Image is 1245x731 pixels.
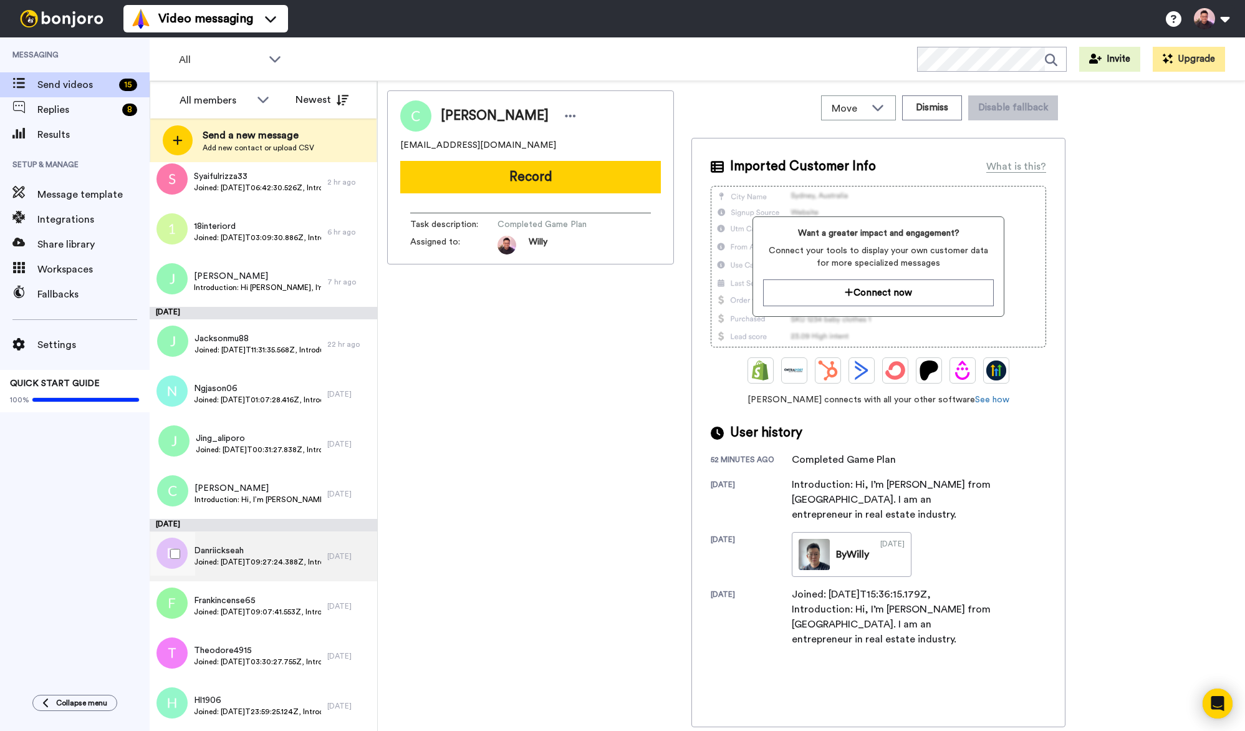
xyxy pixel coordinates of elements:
img: 1.png [156,213,188,244]
span: Willy [529,236,547,254]
img: j.png [156,263,188,294]
span: Theodore4915 [194,644,321,657]
div: 52 minutes ago [711,455,792,467]
img: 81d4359f-c844-42d7-ab97-7c65c1952357-thumb.jpg [799,539,830,570]
span: Video messaging [158,10,253,27]
img: Image of Hui Ling Chai [400,100,431,132]
span: 100% [10,395,29,405]
span: Joined: [DATE]T03:30:27.755Z, Introduction: [PERSON_NAME]. Working as Sea-freight Executive. Look... [194,657,321,667]
div: [DATE] [711,480,792,522]
img: Patreon [919,361,939,380]
span: Jacksonmu88 [195,332,321,345]
span: Joined: [DATE]T11:31:35.568Z, Introduction: Hi, I am [PERSON_NAME] and is working in the public s... [195,345,321,355]
span: Replies [37,102,117,117]
a: ByWilly[DATE] [792,532,911,577]
div: [DATE] [880,539,905,570]
button: Connect now [763,279,993,306]
button: Collapse menu [32,695,117,711]
span: Want a greater impact and engagement? [763,227,993,240]
span: [PERSON_NAME] [195,482,321,495]
span: Joined: [DATE]T23:59:25.124Z, Introduction: 1 [PERSON_NAME] [PERSON_NAME] • 1m Hi my name is [PER... [194,707,321,717]
img: h.png [156,687,188,719]
div: All members [180,93,251,108]
img: bj-logo-header-white.svg [15,10,108,27]
span: [PERSON_NAME] [194,270,321,283]
img: ConvertKit [885,361,905,380]
div: 15 [119,79,137,91]
span: Ngjason06 [194,382,321,395]
span: [EMAIL_ADDRESS][DOMAIN_NAME] [400,139,556,152]
div: [DATE] [327,701,371,711]
span: [PERSON_NAME] connects with all your other software [711,394,1046,406]
span: Joined: [DATE]T09:07:41.553Z, Introduction: Hi [PERSON_NAME], good day. I am a full time husband,... [194,607,322,617]
button: Disable fallback [968,95,1058,120]
div: Joined: [DATE]T15:36:15.179Z, Introduction: Hi, I’m [PERSON_NAME] from [GEOGRAPHIC_DATA]. I am an... [792,587,991,647]
span: Jing_aliporo [196,432,321,445]
div: 6 hr ago [327,227,371,237]
span: Fallbacks [37,287,150,302]
span: Share library [37,237,150,252]
span: Workspaces [37,262,150,277]
span: 18interiord [194,220,321,233]
span: Introduction: Hi [PERSON_NAME], I'm [PERSON_NAME], currently working in the semiconductor industr... [194,283,321,293]
div: [DATE] [150,519,377,531]
img: n.png [156,375,188,407]
span: Danriickseah [194,545,321,557]
span: Syaifulrizza33 [194,170,321,183]
img: Ontraport [784,361,804,380]
span: User history [730,424,802,442]
span: Move [832,101,865,116]
div: 7 hr ago [327,277,371,287]
button: Upgrade [1153,47,1225,72]
span: Task description : [410,218,498,231]
div: [DATE] [327,551,371,561]
div: [DATE] [327,489,371,499]
div: What is this? [986,159,1046,174]
span: Assigned to: [410,236,498,254]
span: Integrations [37,212,150,227]
span: Joined: [DATE]T03:09:30.886Z, Introduction: Hi [PERSON_NAME] and friends. I am vijay a reinstatem... [194,233,321,243]
a: See how [975,395,1009,404]
img: j.png [157,326,188,357]
span: Settings [37,337,150,352]
span: All [179,52,262,67]
img: Drip [953,361,973,380]
div: [DATE] [327,601,371,611]
img: b3b0ec4f-909e-4b8c-991e-8b06cec98768-1758737779.jpg [498,236,516,254]
button: Record [400,161,661,193]
div: [DATE] [327,389,371,399]
span: Joined: [DATE]T00:31:27.838Z, Introduction: ? [196,445,321,455]
img: t.png [156,637,188,669]
img: Shopify [751,361,771,380]
span: Connect your tools to display your own customer data for more specialized messages [763,244,993,269]
button: Newest [286,87,358,112]
div: [DATE] [327,439,371,449]
span: Introduction: Hi, I’m [PERSON_NAME] from [GEOGRAPHIC_DATA]. I am an entrepreneur in real estate i... [195,495,321,505]
div: [DATE] [711,589,792,647]
img: f.png [156,588,188,619]
span: Send a new message [203,128,314,143]
div: 2 hr ago [327,177,371,187]
div: [DATE] [711,535,792,577]
div: Open Intercom Messenger [1203,689,1233,719]
div: [DATE] [327,651,371,661]
span: Joined: [DATE]T09:27:24.388Z, Introduction: Hello my name is [PERSON_NAME], I am currently based ... [194,557,321,567]
span: Joined: [DATE]T06:42:30.526Z, Introduction: Hi [PERSON_NAME] and all I'm syaiful from [GEOGRAPHIC... [194,183,321,193]
span: QUICK START GUIDE [10,379,100,388]
div: [DATE] [150,307,377,319]
img: Hubspot [818,361,838,380]
div: Introduction: Hi, I’m [PERSON_NAME] from [GEOGRAPHIC_DATA]. I am an entrepreneur in real estate i... [792,477,991,522]
div: By Willy [836,547,869,562]
span: Joined: [DATE]T01:07:28.416Z, Introduction: Hi [PERSON_NAME] here self employed in the finance se... [194,395,321,405]
img: j.png [158,425,190,457]
span: Results [37,127,150,142]
img: s.png [156,163,188,195]
span: Add new contact or upload CSV [203,143,314,153]
button: Invite [1079,47,1140,72]
img: vm-color.svg [131,9,151,29]
button: Dismiss [902,95,962,120]
img: GoHighLevel [986,361,1006,380]
span: Hl1906 [194,694,321,707]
